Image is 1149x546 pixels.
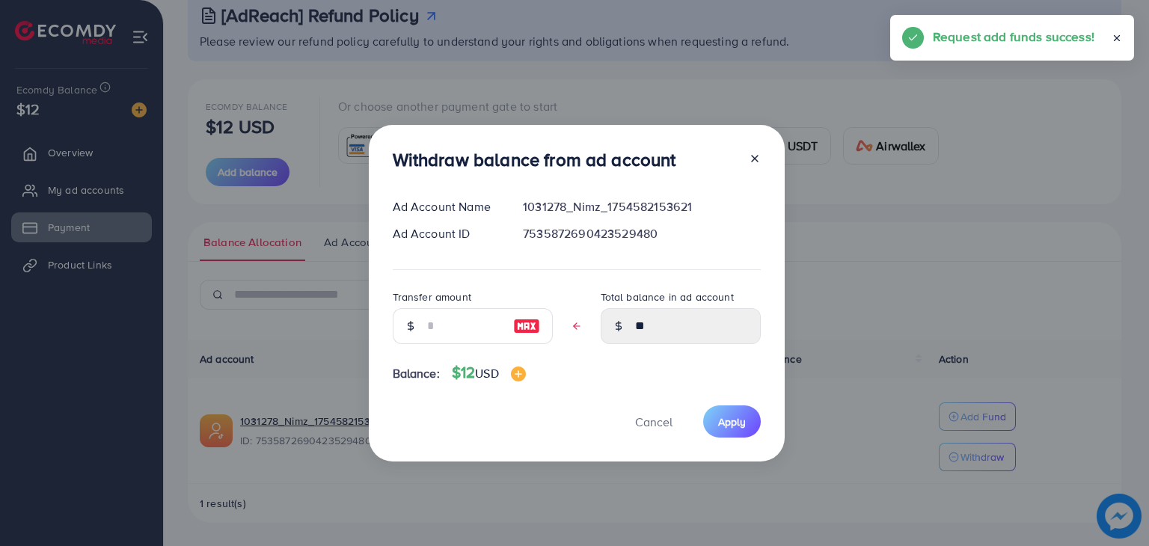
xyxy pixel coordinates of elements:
img: image [511,366,526,381]
div: 1031278_Nimz_1754582153621 [511,198,772,215]
button: Apply [703,405,761,438]
h3: Withdraw balance from ad account [393,149,676,171]
span: USD [475,365,498,381]
img: image [513,317,540,335]
button: Cancel [616,405,691,438]
h5: Request add funds success! [933,27,1094,46]
span: Balance: [393,365,440,382]
h4: $12 [452,364,526,382]
div: Ad Account Name [381,198,512,215]
span: Apply [718,414,746,429]
div: Ad Account ID [381,225,512,242]
span: Cancel [635,414,672,430]
label: Total balance in ad account [601,289,734,304]
div: 7535872690423529480 [511,225,772,242]
label: Transfer amount [393,289,471,304]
